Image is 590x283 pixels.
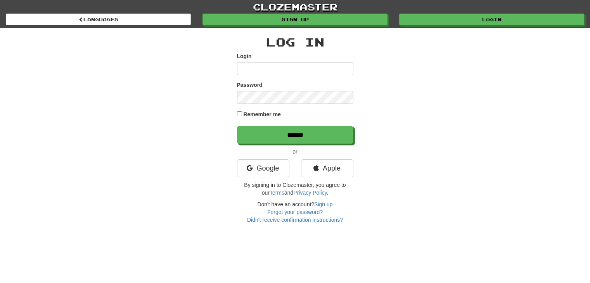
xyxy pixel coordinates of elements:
[399,14,584,25] a: Login
[237,181,353,197] p: By signing in to Clozemaster, you agree to our and .
[314,201,332,207] a: Sign up
[237,52,252,60] label: Login
[247,217,343,223] a: Didn't receive confirmation instructions?
[202,14,388,25] a: Sign up
[237,81,263,89] label: Password
[243,110,281,118] label: Remember me
[293,190,327,196] a: Privacy Policy
[267,209,323,215] a: Forgot your password?
[270,190,284,196] a: Terms
[237,148,353,155] p: or
[237,200,353,224] div: Don't have an account?
[301,159,353,177] a: Apple
[237,36,353,48] h2: Log In
[6,14,191,25] a: Languages
[237,159,289,177] a: Google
